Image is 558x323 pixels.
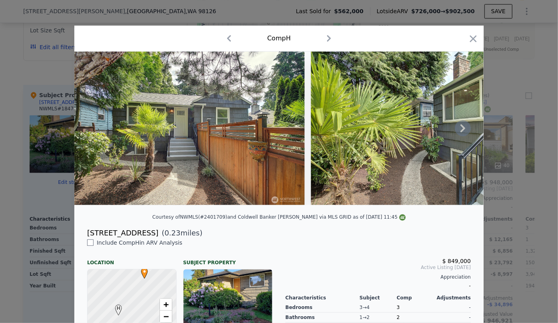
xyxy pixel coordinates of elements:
div: - [285,280,471,291]
div: Adjustments [434,295,471,301]
div: H [113,305,118,309]
div: Bathrooms [285,313,360,323]
div: - [434,303,471,313]
div: Bedrooms [285,303,360,313]
span: − [163,311,169,321]
span: Active Listing [DATE] [285,264,471,271]
div: 2 [397,313,434,323]
div: 1 → 2 [360,313,397,323]
div: Comp [397,295,434,301]
span: $ 849,000 [442,258,471,264]
div: - [434,313,471,323]
a: Zoom in [160,299,172,311]
span: ( miles) [158,227,202,239]
div: Comp H [267,34,291,43]
a: Zoom out [160,311,172,323]
div: Location [87,253,177,266]
span: 3 [397,305,400,310]
img: Property Img [311,52,541,205]
div: [STREET_ADDRESS] [87,227,158,239]
div: Appreciation [285,274,471,280]
div: Courtesy of NWMLS (#2401709) and Coldwell Banker [PERSON_NAME] via MLS GRID as of [DATE] 11:45 [152,214,406,220]
div: • [139,268,144,273]
div: Characteristics [285,295,360,301]
div: Subject [360,295,397,301]
span: • [139,265,150,277]
span: H [113,305,124,312]
span: + [163,299,169,309]
div: 3 → 4 [360,303,397,313]
img: NWMLS Logo [399,214,406,221]
span: 0.23 [165,229,181,237]
span: Include Comp H in ARV Analysis [94,239,185,246]
img: Property Img [74,52,305,205]
div: Subject Property [183,253,273,266]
